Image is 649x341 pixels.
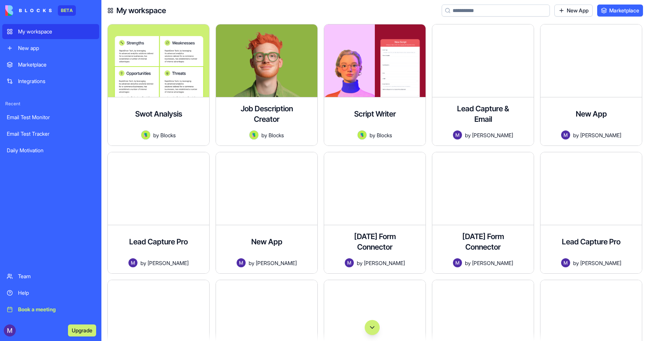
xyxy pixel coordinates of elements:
[2,101,99,107] span: Recent
[2,302,99,317] a: Book a meeting
[554,5,593,17] a: New App
[140,259,146,267] span: by
[68,324,96,336] button: Upgrade
[141,130,150,139] img: Avatar
[365,320,380,335] button: Scroll to bottom
[432,24,534,146] a: Lead Capture & EmailAvatarby[PERSON_NAME]
[324,24,426,146] a: Script WriterAvatarbyBlocks
[216,152,318,274] a: New AppAvatarby[PERSON_NAME]
[153,131,159,139] span: by
[324,152,426,274] a: [DATE] Form ConnectorAvatarby[PERSON_NAME]
[453,103,513,124] h4: Lead Capture & Email
[2,143,99,158] a: Daily Motivation
[358,130,367,139] img: Avatar
[465,131,471,139] span: by
[597,5,643,17] a: Marketplace
[5,5,52,16] img: logo
[2,41,99,56] a: New app
[561,130,570,139] img: Avatar
[160,131,176,139] span: Blocks
[18,306,95,313] div: Book a meeting
[2,285,99,300] a: Help
[432,152,534,274] a: [DATE] Form ConnectorAvatarby[PERSON_NAME]
[249,259,254,267] span: by
[18,61,95,68] div: Marketplace
[148,259,189,267] span: [PERSON_NAME]
[2,74,99,89] a: Integrations
[18,28,95,35] div: My workspace
[453,231,513,252] h4: [DATE] Form Connector
[580,259,621,267] span: [PERSON_NAME]
[7,147,95,154] div: Daily Motivation
[135,109,182,119] h4: Swot Analysis
[58,5,76,16] div: BETA
[2,126,99,141] a: Email Test Tracker
[345,231,405,252] h4: [DATE] Form Connector
[116,5,166,16] h4: My workspace
[18,289,95,297] div: Help
[4,324,16,336] img: ACg8ocJtOslkEheqcbxbRNY-DBVyiSoWR6j0po04Vm4_vNZB470J1w=s96-c
[68,326,96,334] a: Upgrade
[7,114,95,121] div: Email Test Monitor
[540,152,642,274] a: Lead Capture ProAvatarby[PERSON_NAME]
[2,57,99,72] a: Marketplace
[237,258,246,267] img: Avatar
[18,44,95,52] div: New app
[453,258,462,267] img: Avatar
[472,259,513,267] span: [PERSON_NAME]
[540,24,642,146] a: New AppAvatarby[PERSON_NAME]
[107,152,210,274] a: Lead Capture ProAvatarby[PERSON_NAME]
[128,258,137,267] img: Avatar
[18,77,95,85] div: Integrations
[269,131,284,139] span: Blocks
[216,24,318,146] a: Job Description CreatorAvatarbyBlocks
[357,259,362,267] span: by
[7,130,95,138] div: Email Test Tracker
[576,109,607,119] h4: New App
[261,131,267,139] span: by
[377,131,392,139] span: Blocks
[580,131,621,139] span: [PERSON_NAME]
[2,269,99,284] a: Team
[345,258,354,267] img: Avatar
[370,131,375,139] span: by
[251,236,282,247] h4: New App
[472,131,513,139] span: [PERSON_NAME]
[561,258,570,267] img: Avatar
[107,24,210,146] a: Swot AnalysisAvatarbyBlocks
[573,259,579,267] span: by
[249,130,258,139] img: Avatar
[562,236,620,247] h4: Lead Capture Pro
[237,103,297,124] h4: Job Description Creator
[573,131,579,139] span: by
[5,5,76,16] a: BETA
[465,259,471,267] span: by
[364,259,405,267] span: [PERSON_NAME]
[18,273,95,280] div: Team
[256,259,297,267] span: [PERSON_NAME]
[129,236,188,247] h4: Lead Capture Pro
[2,24,99,39] a: My workspace
[354,109,396,119] h4: Script Writer
[2,110,99,125] a: Email Test Monitor
[453,130,462,139] img: Avatar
